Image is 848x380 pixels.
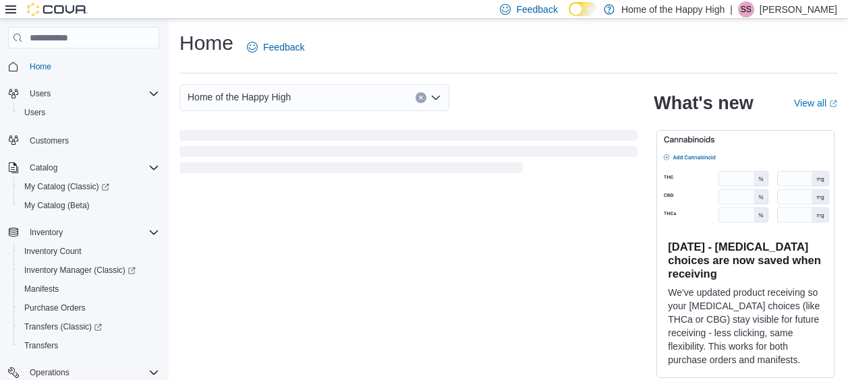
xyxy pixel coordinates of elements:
[24,59,57,75] a: Home
[730,1,733,18] p: |
[516,3,557,16] span: Feedback
[24,224,159,241] span: Inventory
[13,103,165,122] button: Users
[19,319,159,335] span: Transfers (Classic)
[24,284,59,294] span: Manifests
[24,160,159,176] span: Catalog
[416,92,426,103] button: Clear input
[668,286,823,367] p: We've updated product receiving so your [MEDICAL_DATA] choices (like THCa or CBG) stay visible fo...
[19,338,63,354] a: Transfers
[30,135,69,146] span: Customers
[19,197,159,214] span: My Catalog (Beta)
[13,298,165,317] button: Purchase Orders
[430,92,441,103] button: Open list of options
[24,133,74,149] a: Customers
[19,338,159,354] span: Transfers
[179,30,233,57] h1: Home
[24,86,56,102] button: Users
[19,243,87,259] a: Inventory Count
[263,40,304,54] span: Feedback
[24,181,109,192] span: My Catalog (Classic)
[30,88,51,99] span: Users
[30,367,69,378] span: Operations
[30,61,51,72] span: Home
[3,84,165,103] button: Users
[3,158,165,177] button: Catalog
[188,89,291,105] span: Home of the Happy High
[19,281,159,297] span: Manifests
[668,240,823,280] h3: [DATE] - [MEDICAL_DATA] choices are now saved when receiving
[24,321,102,332] span: Transfers (Classic)
[19,262,159,278] span: Inventory Manager (Classic)
[19,243,159,259] span: Inventory Count
[30,227,63,238] span: Inventory
[738,1,754,18] div: Steven Schultz
[179,133,638,176] span: Loading
[24,160,63,176] button: Catalog
[569,2,597,16] input: Dark Mode
[24,131,159,148] span: Customers
[741,1,752,18] span: SS
[829,100,837,108] svg: External link
[24,58,159,75] span: Home
[19,179,115,195] a: My Catalog (Classic)
[19,104,51,121] a: Users
[24,340,58,351] span: Transfers
[19,281,64,297] a: Manifests
[3,223,165,242] button: Inventory
[760,1,837,18] p: [PERSON_NAME]
[19,300,159,316] span: Purchase Orders
[24,86,159,102] span: Users
[13,177,165,196] a: My Catalog (Classic)
[13,261,165,280] a: Inventory Manager (Classic)
[621,1,725,18] p: Home of the Happy High
[3,130,165,150] button: Customers
[19,197,95,214] a: My Catalog (Beta)
[13,196,165,215] button: My Catalog (Beta)
[19,262,141,278] a: Inventory Manager (Classic)
[13,336,165,355] button: Transfers
[27,3,88,16] img: Cova
[19,104,159,121] span: Users
[13,280,165,298] button: Manifests
[654,92,753,114] h2: What's new
[242,34,310,61] a: Feedback
[19,300,91,316] a: Purchase Orders
[19,319,107,335] a: Transfers (Classic)
[19,179,159,195] span: My Catalog (Classic)
[24,303,86,313] span: Purchase Orders
[13,317,165,336] a: Transfers (Classic)
[24,265,136,276] span: Inventory Manager (Classic)
[24,246,82,257] span: Inventory Count
[30,162,57,173] span: Catalog
[24,224,68,241] button: Inventory
[794,98,837,108] a: View allExternal link
[3,57,165,76] button: Home
[13,242,165,261] button: Inventory Count
[24,107,45,118] span: Users
[24,200,90,211] span: My Catalog (Beta)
